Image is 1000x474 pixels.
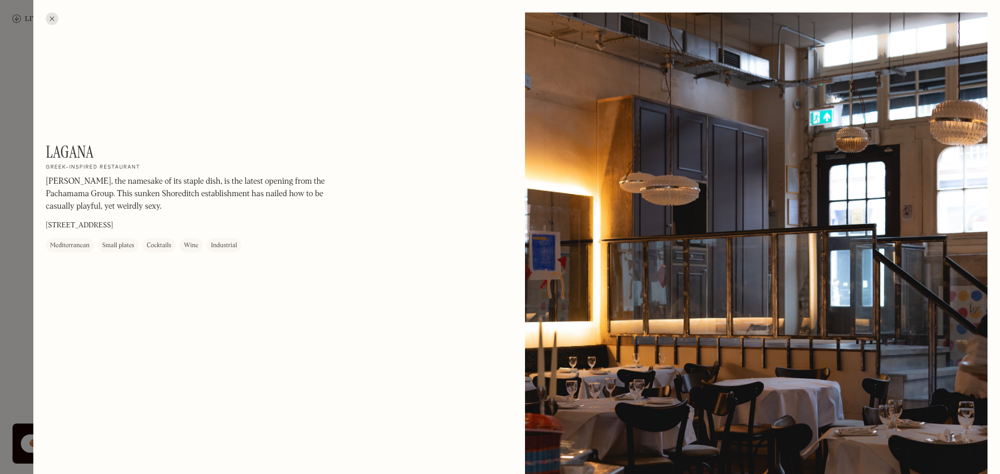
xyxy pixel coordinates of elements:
div: Wine [184,241,198,251]
h2: Greek-inspired restaurant [46,164,140,172]
p: [PERSON_NAME], the namesake of its staple dish, is the latest opening from the Pachamama Group. T... [46,176,327,213]
div: Mediterranean [50,241,90,251]
div: Industrial [211,241,237,251]
p: [STREET_ADDRESS] [46,221,113,232]
div: Small plates [102,241,134,251]
h1: Lagana [46,142,94,162]
div: Cocktails [147,241,171,251]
